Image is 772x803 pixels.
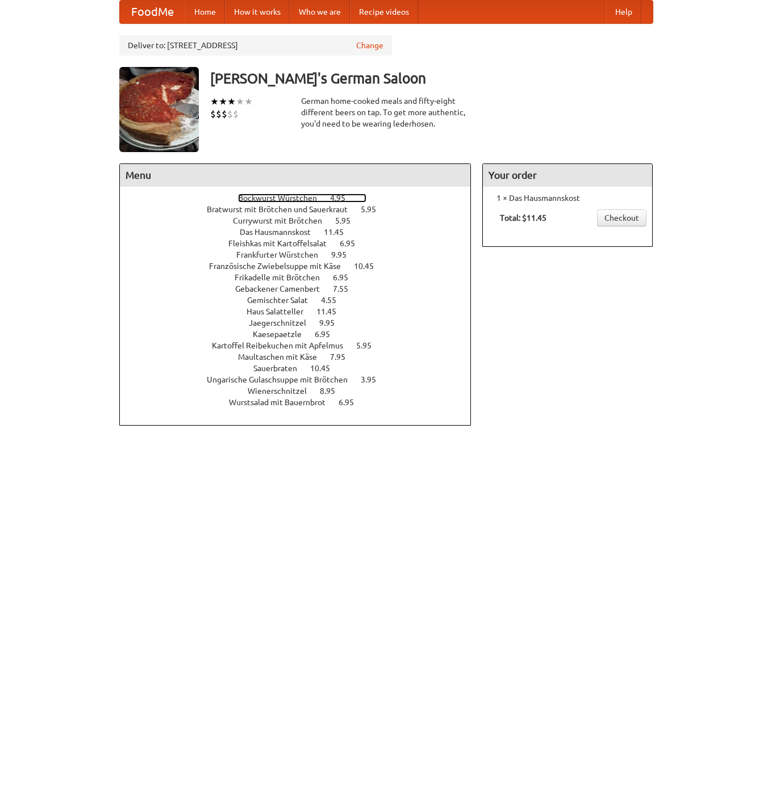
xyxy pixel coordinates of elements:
[248,386,318,396] span: Wienerschnitzel
[233,108,239,120] li: $
[247,307,315,316] span: Haus Salatteller
[340,239,366,248] span: 6.95
[236,250,368,259] a: Frankfurter Würstchen 9.95
[350,1,418,23] a: Recipe videos
[207,375,397,384] a: Ungarische Gulaschsuppe mit Brötchen 3.95
[229,398,337,407] span: Wurstsalad mit Bauernbrot
[356,341,383,350] span: 5.95
[301,95,471,129] div: German home-cooked meals and fifty-eight different beers on tap. To get more authentic, you'd nee...
[233,216,372,225] a: Currywurst mit Brötchen 5.95
[489,192,646,204] li: 1 × Das Hausmannskost
[207,205,397,214] a: Bratwurst mit Brötchen und Sauerkraut 5.95
[212,341,393,350] a: Kartoffel Reibekuchen mit Apfelmus 5.95
[235,284,331,293] span: Gebackener Camenbert
[320,386,347,396] span: 8.95
[339,398,365,407] span: 6.95
[210,95,219,108] li: ★
[238,194,366,203] a: Bockwurst Würstchen 4.95
[120,164,471,187] h4: Menu
[247,296,319,305] span: Gemischter Salat
[228,239,338,248] span: Fleishkas mit Kartoffelsalat
[354,262,385,271] span: 10.45
[207,205,359,214] span: Bratwurst mit Brötchen und Sauerkraut
[483,164,652,187] h4: Your order
[361,205,387,214] span: 5.95
[310,364,341,373] span: 10.45
[120,1,185,23] a: FoodMe
[227,95,236,108] li: ★
[119,67,199,152] img: angular.jpg
[253,330,313,339] span: Kaesepaetzle
[238,352,366,361] a: Maultaschen mit Käse 7.95
[228,239,376,248] a: Fleishkas mit Kartoffelsalat 6.95
[238,194,328,203] span: Bockwurst Würstchen
[219,95,227,108] li: ★
[209,262,352,271] span: Französische Zwiebelsuppe mit Käse
[236,250,329,259] span: Frankfurter Würstchen
[316,307,348,316] span: 11.45
[210,67,653,90] h3: [PERSON_NAME]'s German Saloon
[212,341,354,350] span: Kartoffel Reibekuchen mit Apfelmus
[240,228,322,237] span: Das Hausmannskost
[331,250,358,259] span: 9.95
[240,228,365,237] a: Das Hausmannskost 11.45
[235,273,369,282] a: Frikadelle mit Brötchen 6.95
[597,209,646,226] a: Checkout
[225,1,290,23] a: How it works
[253,364,351,373] a: Sauerbraten 10.45
[233,216,333,225] span: Currywurst mit Brötchen
[227,108,233,120] li: $
[330,194,357,203] span: 4.95
[330,352,357,361] span: 7.95
[290,1,350,23] a: Who we are
[253,330,351,339] a: Kaesepaetzle 6.95
[249,318,318,327] span: Jaegerschnitzel
[222,108,227,120] li: $
[324,228,355,237] span: 11.45
[248,386,356,396] a: Wienerschnitzel 8.95
[335,216,362,225] span: 5.95
[247,296,357,305] a: Gemischter Salat 4.55
[207,375,359,384] span: Ungarische Gulaschsuppe mit Brötchen
[216,108,222,120] li: $
[333,273,360,282] span: 6.95
[249,318,356,327] a: Jaegerschnitzel 9.95
[236,95,244,108] li: ★
[235,273,331,282] span: Frikadelle mit Brötchen
[319,318,346,327] span: 9.95
[253,364,308,373] span: Sauerbraten
[247,307,357,316] a: Haus Salatteller 11.45
[209,262,395,271] a: Französische Zwiebelsuppe mit Käse 10.45
[500,213,546,222] b: Total: $11.45
[238,352,328,361] span: Maultaschen mit Käse
[315,330,341,339] span: 6.95
[210,108,216,120] li: $
[333,284,360,293] span: 7.55
[185,1,225,23] a: Home
[229,398,375,407] a: Wurstsalad mit Bauernbrot 6.95
[321,296,348,305] span: 4.55
[606,1,641,23] a: Help
[361,375,387,384] span: 3.95
[356,40,383,51] a: Change
[244,95,253,108] li: ★
[235,284,369,293] a: Gebackener Camenbert 7.55
[119,35,392,56] div: Deliver to: [STREET_ADDRESS]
